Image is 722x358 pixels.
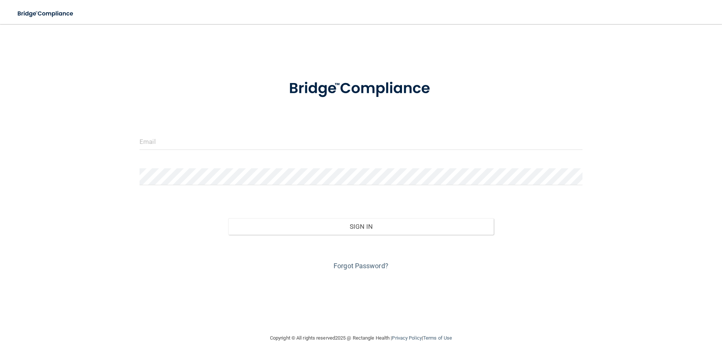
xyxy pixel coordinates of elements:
[273,69,449,108] img: bridge_compliance_login_screen.278c3ca4.svg
[392,335,422,341] a: Privacy Policy
[228,218,494,235] button: Sign In
[423,335,452,341] a: Terms of Use
[11,6,80,21] img: bridge_compliance_login_screen.278c3ca4.svg
[224,326,498,350] div: Copyright © All rights reserved 2025 @ Rectangle Health | |
[334,262,388,270] a: Forgot Password?
[140,133,582,150] input: Email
